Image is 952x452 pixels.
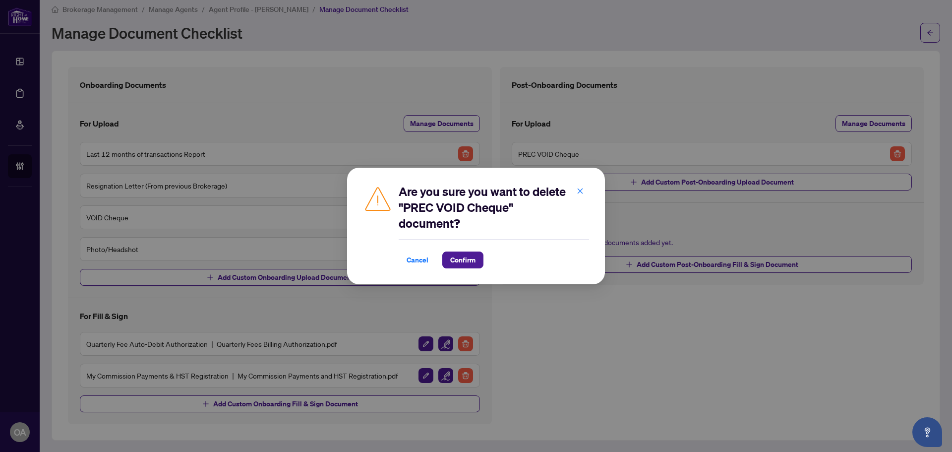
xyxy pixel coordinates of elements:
button: Open asap [912,417,942,447]
span: Cancel [407,252,428,268]
span: close [577,188,584,194]
h2: Are you sure you want to delete "PREC VOID Cheque" document? [399,184,589,231]
span: Confirm [450,252,476,268]
button: Confirm [442,252,483,268]
button: Cancel [399,252,436,268]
